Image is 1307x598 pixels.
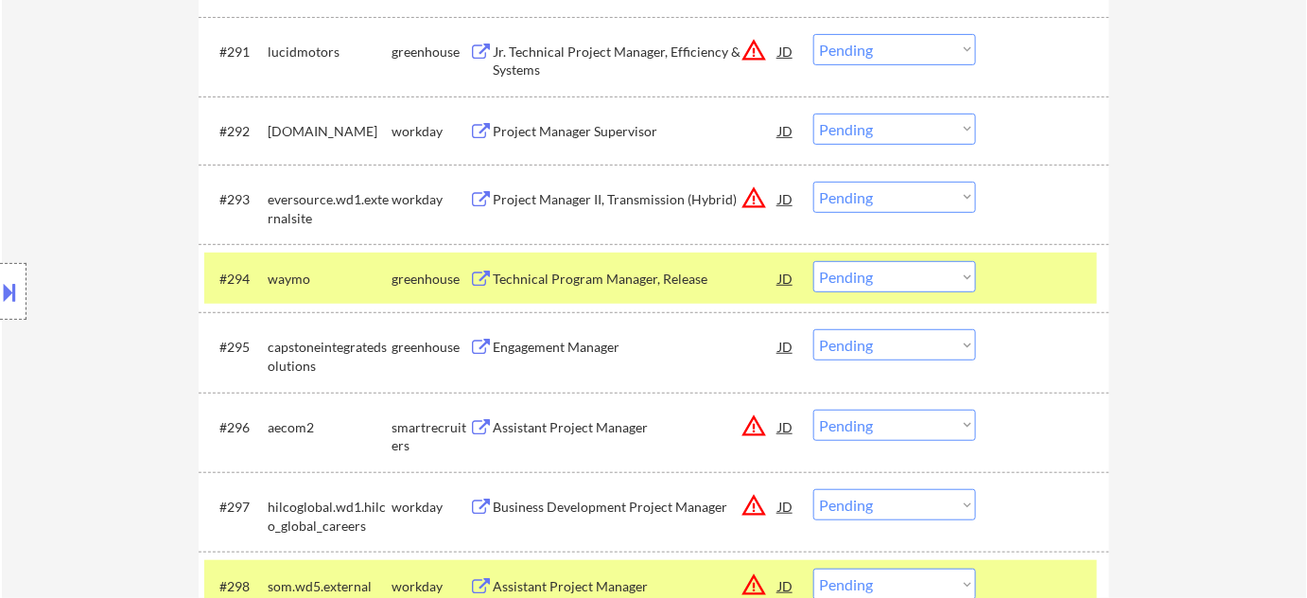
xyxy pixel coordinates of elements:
[493,190,778,209] div: Project Manager II, Transmission (Hybrid)
[493,338,778,357] div: Engagement Manager
[493,418,778,437] div: Assistant Project Manager
[392,577,469,596] div: workday
[392,270,469,289] div: greenhouse
[776,182,795,216] div: JD
[268,498,392,535] div: hilcoglobal.wd1.hilco_global_careers
[219,577,253,596] div: #298
[776,329,795,363] div: JD
[219,43,253,62] div: #291
[392,338,469,357] div: greenhouse
[268,577,392,596] div: som.wd5.external
[776,114,795,148] div: JD
[493,498,778,517] div: Business Development Project Manager
[392,190,469,209] div: workday
[776,261,795,295] div: JD
[741,185,767,211] button: warning_amber
[392,122,469,141] div: workday
[741,37,767,63] button: warning_amber
[392,498,469,517] div: workday
[493,43,778,79] div: Jr. Technical Project Manager, Efficiency & Systems
[219,498,253,517] div: #297
[268,43,392,62] div: lucidmotors
[392,418,469,455] div: smartrecruiters
[741,492,767,519] button: warning_amber
[392,43,469,62] div: greenhouse
[741,413,767,439] button: warning_amber
[493,122,778,141] div: Project Manager Supervisor
[741,572,767,598] button: warning_amber
[493,270,778,289] div: Technical Program Manager, Release
[776,34,795,68] div: JD
[493,577,778,596] div: Assistant Project Manager
[776,489,795,523] div: JD
[776,410,795,444] div: JD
